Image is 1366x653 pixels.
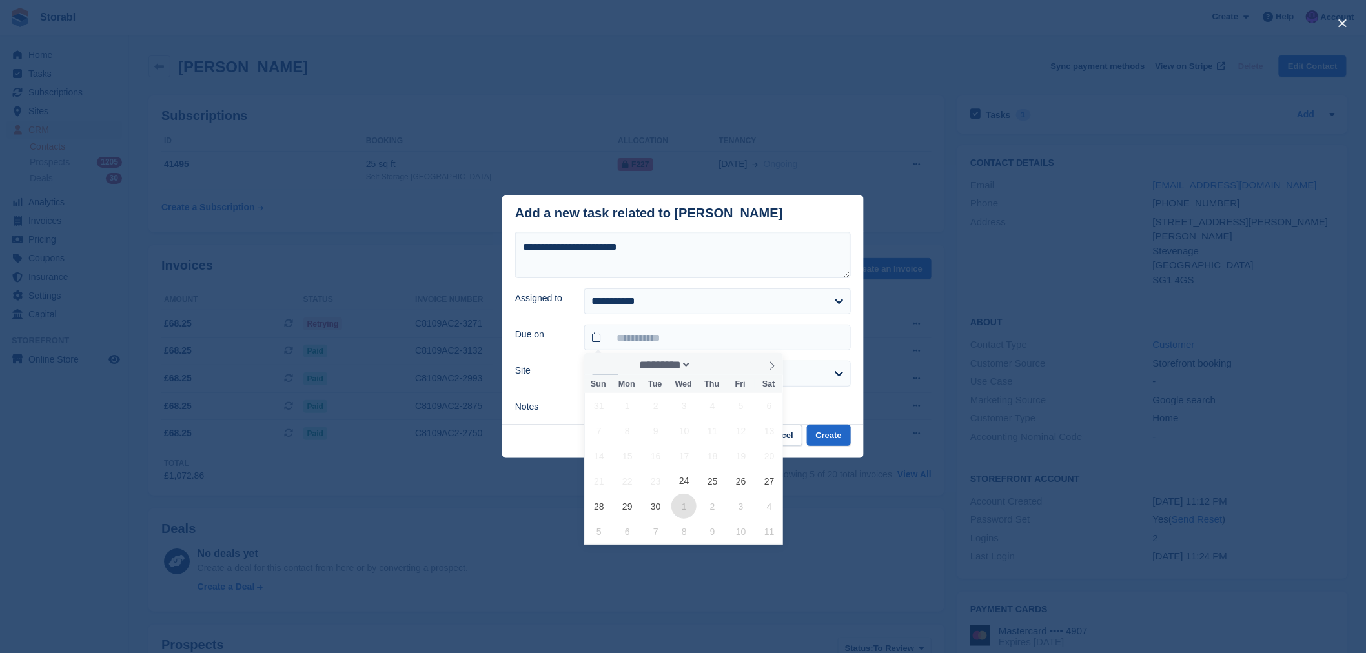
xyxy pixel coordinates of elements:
[586,393,611,418] span: August 31, 2025
[671,494,697,519] span: October 1, 2025
[728,443,753,468] span: September 19, 2025
[635,358,692,372] select: Month
[615,519,640,544] span: October 6, 2025
[615,393,640,418] span: September 1, 2025
[728,393,753,418] span: September 5, 2025
[643,418,668,443] span: September 9, 2025
[615,494,640,519] span: September 29, 2025
[643,443,668,468] span: September 16, 2025
[757,519,782,544] span: October 11, 2025
[700,519,725,544] span: October 9, 2025
[586,468,611,494] span: September 21, 2025
[726,380,755,388] span: Fri
[757,494,782,519] span: October 4, 2025
[700,468,725,494] span: September 25, 2025
[643,393,668,418] span: September 2, 2025
[643,494,668,519] span: September 30, 2025
[643,519,668,544] span: October 7, 2025
[615,468,640,494] span: September 22, 2025
[691,358,732,372] input: Year
[515,206,783,221] div: Add a new task related to [PERSON_NAME]
[515,292,569,305] label: Assigned to
[728,468,753,494] span: September 26, 2025
[515,364,569,377] label: Site
[641,380,669,388] span: Tue
[671,443,697,468] span: September 17, 2025
[755,380,783,388] span: Sat
[700,418,725,443] span: September 11, 2025
[728,494,753,519] span: October 3, 2025
[728,418,753,443] span: September 12, 2025
[586,443,611,468] span: September 14, 2025
[1332,13,1353,34] button: close
[728,519,753,544] span: October 10, 2025
[671,468,697,494] span: September 24, 2025
[586,418,611,443] span: September 7, 2025
[586,519,611,544] span: October 5, 2025
[584,380,613,388] span: Sun
[643,468,668,494] span: September 23, 2025
[757,393,782,418] span: September 6, 2025
[613,380,641,388] span: Mon
[671,393,697,418] span: September 3, 2025
[515,328,569,341] label: Due on
[757,418,782,443] span: September 13, 2025
[615,443,640,468] span: September 15, 2025
[757,468,782,494] span: September 27, 2025
[671,418,697,443] span: September 10, 2025
[700,443,725,468] span: September 18, 2025
[615,418,640,443] span: September 8, 2025
[671,519,697,544] span: October 8, 2025
[700,393,725,418] span: September 4, 2025
[807,425,851,446] button: Create
[669,380,698,388] span: Wed
[586,494,611,519] span: September 28, 2025
[757,443,782,468] span: September 20, 2025
[700,494,725,519] span: October 2, 2025
[515,400,569,414] label: Notes
[698,380,726,388] span: Thu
